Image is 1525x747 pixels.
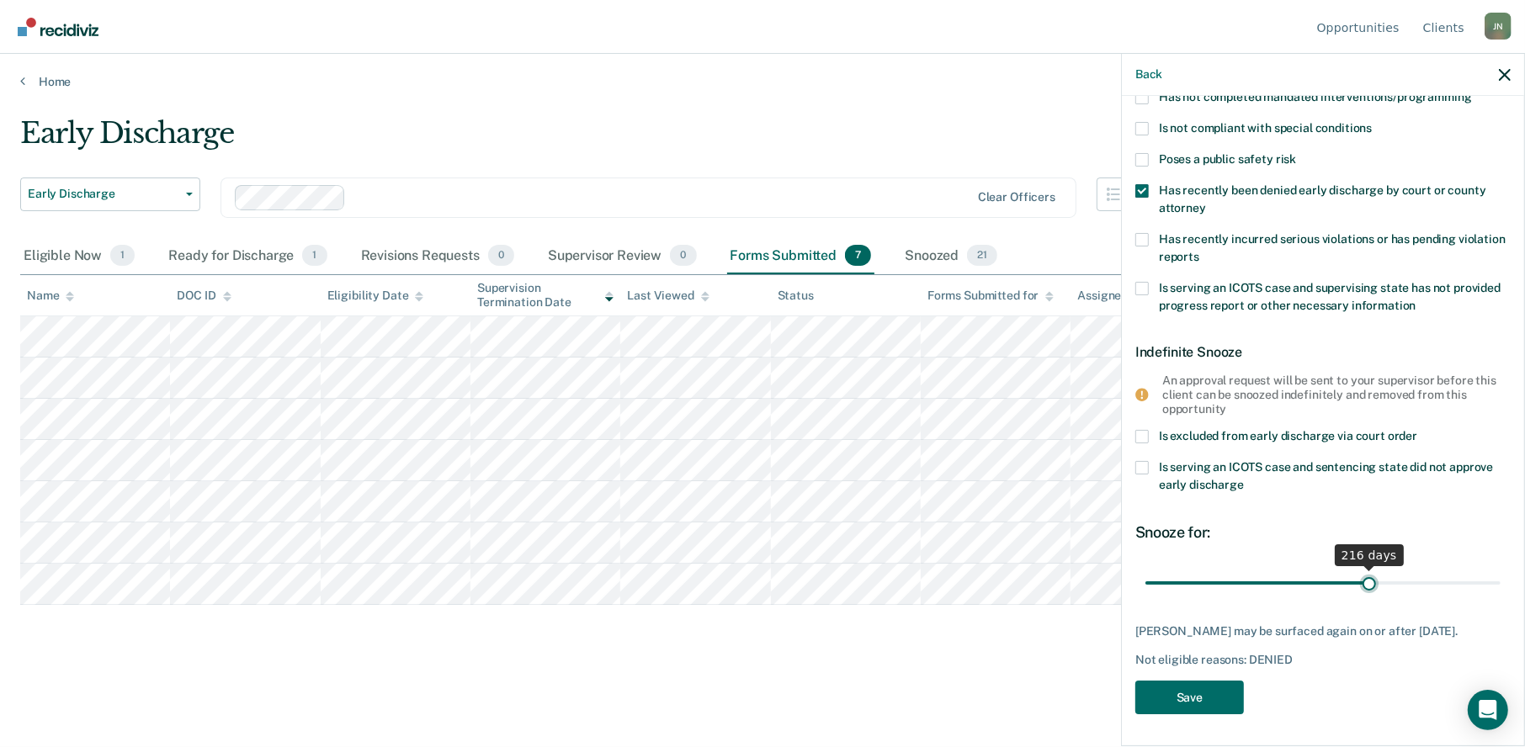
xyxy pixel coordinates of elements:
div: Open Intercom Messenger [1468,690,1508,730]
div: Not eligible reasons: DENIED [1135,653,1511,667]
div: Supervision Termination Date [477,281,614,310]
span: 0 [488,245,514,267]
span: Early Discharge [28,187,179,201]
span: Is not compliant with special conditions [1159,121,1372,135]
span: Poses a public safety risk [1159,152,1296,166]
div: Supervisor Review [545,238,700,275]
div: Forms Submitted for [927,289,1054,303]
span: Has recently been denied early discharge by court or county attorney [1159,183,1486,215]
div: [PERSON_NAME] may be surfaced again on or after [DATE]. [1135,624,1511,638]
span: Is serving an ICOTS case and sentencing state did not approve early discharge [1159,460,1493,491]
div: Status [778,289,814,303]
div: J N [1485,13,1512,40]
div: Forms Submitted [727,238,875,275]
span: 1 [302,245,327,267]
span: 7 [845,245,871,267]
span: Is serving an ICOTS case and supervising state has not provided progress report or other necessar... [1159,281,1501,312]
span: 21 [967,245,997,267]
span: 0 [670,245,696,267]
div: Clear officers [978,190,1055,204]
a: Home [20,74,1505,89]
div: Assigned to [1077,289,1156,303]
div: Early Discharge [20,116,1164,164]
div: 216 days [1335,544,1404,566]
div: Name [27,289,74,303]
span: 1 [110,245,135,267]
div: Snooze for: [1135,523,1511,542]
div: DOC ID [177,289,231,303]
button: Back [1135,67,1162,82]
div: Eligible Now [20,238,138,275]
span: Has not completed mandated interventions/programming [1159,90,1472,103]
div: Indefinite Snooze [1135,331,1511,373]
button: Profile dropdown button [1485,13,1512,40]
span: Has recently incurred serious violations or has pending violation reports [1159,232,1506,263]
span: Is excluded from early discharge via court order [1159,429,1417,442]
button: Save [1135,681,1244,715]
div: An approval request will be sent to your supervisor before this client can be snoozed indefinitel... [1162,373,1497,416]
div: Last Viewed [627,289,709,303]
div: Ready for Discharge [165,238,330,275]
div: Eligibility Date [327,289,424,303]
div: Snoozed [901,238,1001,275]
div: Revisions Requests [358,238,518,275]
img: Recidiviz [18,18,98,36]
